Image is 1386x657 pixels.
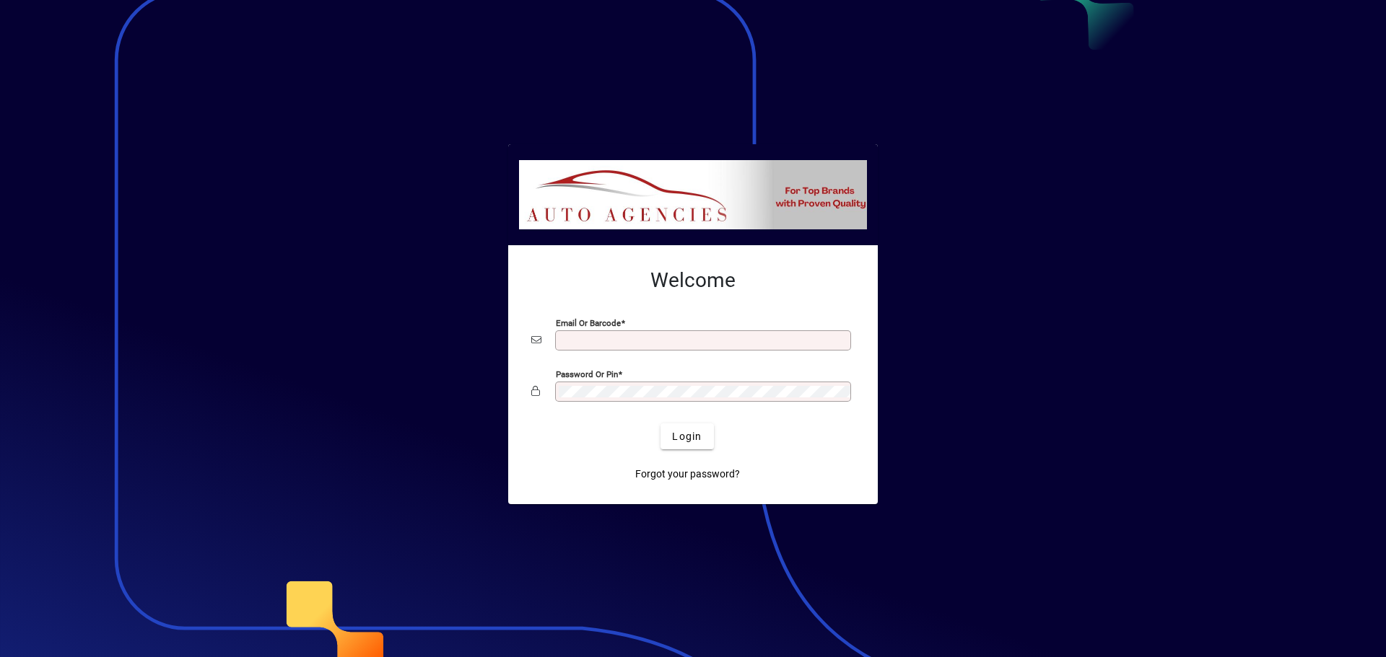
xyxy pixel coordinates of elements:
[531,268,855,293] h2: Welcome
[635,467,740,482] span: Forgot your password?
[672,429,702,444] span: Login
[556,318,621,328] mat-label: Email or Barcode
[556,369,618,379] mat-label: Password or Pin
[661,423,713,449] button: Login
[629,461,746,487] a: Forgot your password?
